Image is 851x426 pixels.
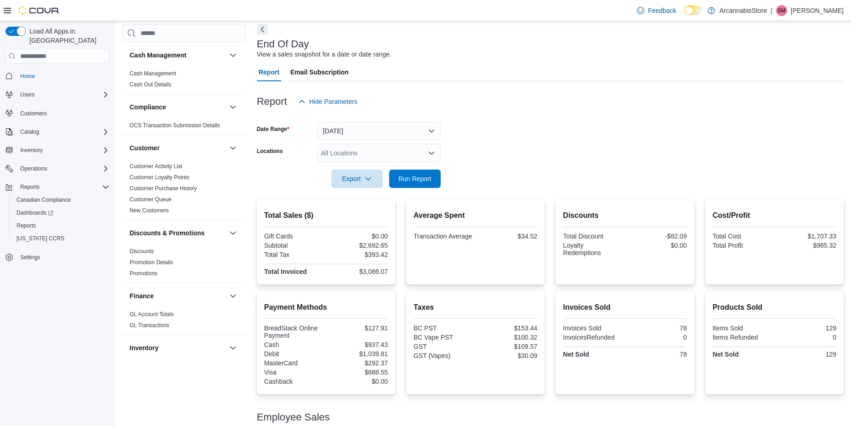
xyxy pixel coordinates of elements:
[477,343,538,350] div: $109.57
[776,233,836,240] div: $1,707.33
[264,324,324,339] div: BreadStack Online Payment
[130,248,154,255] span: Discounts
[259,63,279,81] span: Report
[13,207,57,218] a: Dashboards
[264,242,324,249] div: Subtotal
[713,351,739,358] strong: Net Sold
[328,242,388,249] div: $2,692.65
[771,5,772,16] p: |
[264,369,324,376] div: Visa
[295,92,361,111] button: Hide Parameters
[2,88,113,101] button: Users
[257,125,289,133] label: Date Range
[776,334,836,341] div: 0
[776,324,836,332] div: 129
[17,251,109,263] span: Settings
[20,183,40,191] span: Reports
[328,378,388,385] div: $0.00
[130,259,173,266] span: Promotion Details
[13,207,109,218] span: Dashboards
[264,210,388,221] h2: Total Sales ($)
[414,302,537,313] h2: Taxes
[130,322,170,329] a: GL Transactions
[20,165,47,172] span: Operations
[477,334,538,341] div: $100.32
[328,324,388,332] div: $127.91
[130,81,171,88] span: Cash Out Details
[17,145,109,156] span: Inventory
[17,108,109,119] span: Customers
[130,51,226,60] button: Cash Management
[130,51,187,60] h3: Cash Management
[130,270,158,277] span: Promotions
[328,350,388,358] div: $1,039.81
[130,291,226,301] button: Finance
[2,107,113,120] button: Customers
[17,145,46,156] button: Inventory
[130,174,189,181] a: Customer Loyalty Points
[227,227,238,239] button: Discounts & Promotions
[328,251,388,258] div: $393.42
[17,196,71,204] span: Canadian Compliance
[264,233,324,240] div: Gift Cards
[20,254,40,261] span: Settings
[257,412,330,423] h3: Employee Sales
[130,196,171,203] span: Customer Queue
[130,163,182,170] a: Customer Activity List
[713,324,773,332] div: Items Sold
[13,194,74,205] a: Canadian Compliance
[20,128,39,136] span: Catalog
[257,148,283,155] label: Locations
[777,5,786,16] span: SM
[17,126,43,137] button: Catalog
[130,143,226,153] button: Customer
[398,174,431,183] span: Run Report
[477,352,538,359] div: $30.09
[318,122,441,140] button: [DATE]
[563,334,623,341] div: InvoicesRefunded
[13,233,109,244] span: Washington CCRS
[17,182,109,193] span: Reports
[328,369,388,376] div: $688.55
[257,39,309,50] h3: End Of Day
[17,182,43,193] button: Reports
[130,185,197,192] a: Customer Purchase History
[563,233,623,240] div: Total Discount
[563,210,686,221] h2: Discounts
[477,233,538,240] div: $34.52
[414,352,474,359] div: GST (Vapes)
[2,69,113,82] button: Home
[17,252,44,263] a: Settings
[9,193,113,206] button: Canadian Compliance
[17,89,38,100] button: Users
[227,142,238,153] button: Customer
[648,6,676,15] span: Feedback
[328,359,388,367] div: $292.37
[9,232,113,245] button: [US_STATE] CCRS
[563,324,623,332] div: Invoices Sold
[627,233,687,240] div: -$82.09
[720,5,767,16] p: ArcannabisStore
[264,341,324,348] div: Cash
[791,5,844,16] p: [PERSON_NAME]
[309,97,357,106] span: Hide Parameters
[130,311,174,318] a: GL Account Totals
[130,122,220,129] a: OCS Transaction Submission Details
[122,120,246,135] div: Compliance
[776,242,836,249] div: $985.32
[414,210,537,221] h2: Average Spent
[477,324,538,332] div: $153.44
[713,233,773,240] div: Total Cost
[337,170,377,188] span: Export
[17,126,109,137] span: Catalog
[130,70,176,77] span: Cash Management
[227,102,238,113] button: Compliance
[20,147,43,154] span: Inventory
[563,242,623,256] div: Loyalty Redemptions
